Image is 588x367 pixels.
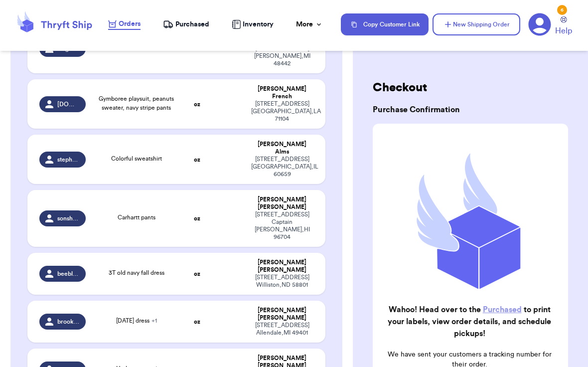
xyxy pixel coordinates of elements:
[163,19,209,29] a: Purchased
[251,85,313,100] div: [PERSON_NAME] French
[194,215,200,221] strong: oz
[251,45,313,67] div: [STREET_ADDRESS] [PERSON_NAME] , MI 48442
[341,13,429,35] button: Copy Customer Link
[111,156,162,162] span: Colorful sweatshirt
[57,156,80,164] span: stephaniecarmela
[108,19,141,30] a: Orders
[296,19,323,29] div: More
[555,25,572,37] span: Help
[483,306,522,314] a: Purchased
[251,211,313,241] div: [STREET_ADDRESS] Captain [PERSON_NAME] , HI 96704
[99,96,174,111] span: Gymboree playsuit, peanuts sweater, navy stripe pants
[251,307,313,322] div: [PERSON_NAME] [PERSON_NAME]
[251,259,313,274] div: [PERSON_NAME] [PERSON_NAME]
[243,19,274,29] span: Inventory
[109,270,164,276] span: 3T old navy fall dress
[118,214,155,220] span: Carhartt pants
[119,19,141,29] span: Orders
[57,318,80,326] span: brooklyncorbin
[251,100,313,123] div: [STREET_ADDRESS] [GEOGRAPHIC_DATA] , LA 71104
[555,16,572,37] a: Help
[557,5,567,15] div: 6
[381,304,558,340] h2: Wahoo! Head over to the to print your labels, view order details, and schedule pickups!
[232,19,274,29] a: Inventory
[251,141,313,156] div: [PERSON_NAME] Alms
[373,104,568,116] h3: Purchase Confirmation
[175,19,209,29] span: Purchased
[194,319,200,325] strong: oz
[151,318,157,324] span: + 1
[373,80,568,96] h2: Checkout
[57,270,80,278] span: beeblessedthrift
[528,13,551,36] a: 6
[57,100,80,108] span: [DOMAIN_NAME]
[251,274,313,289] div: [STREET_ADDRESS] Williston , ND 58801
[116,318,157,324] span: [DATE] dress
[433,13,520,35] button: New Shipping Order
[57,214,80,222] span: sonshinethrifts
[194,157,200,163] strong: oz
[251,156,313,178] div: [STREET_ADDRESS] [GEOGRAPHIC_DATA] , IL 60659
[194,101,200,107] strong: oz
[251,196,313,211] div: [PERSON_NAME] [PERSON_NAME]
[194,46,200,52] strong: oz
[251,322,313,337] div: [STREET_ADDRESS] Allendale , MI 49401
[194,271,200,277] strong: oz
